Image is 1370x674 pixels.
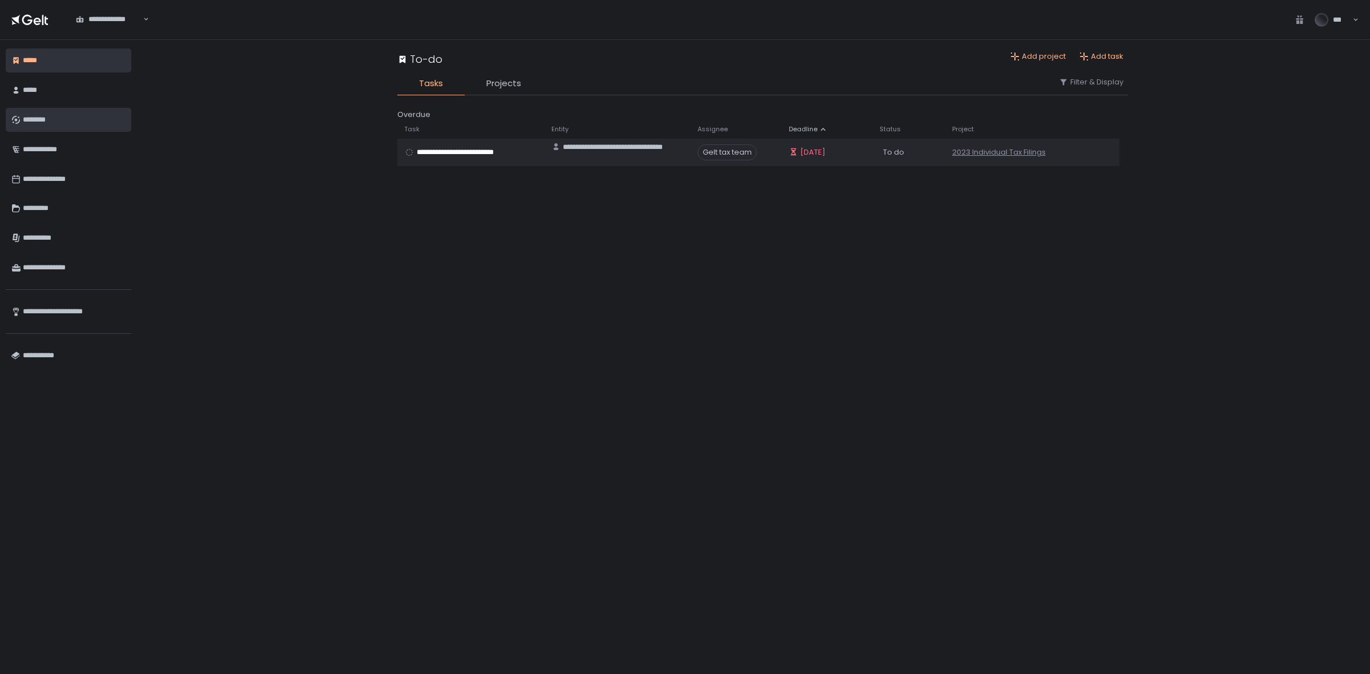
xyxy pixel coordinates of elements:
[952,147,1046,158] a: 2023 Individual Tax Filings
[1010,51,1066,62] button: Add project
[883,147,904,158] span: To do
[1079,51,1123,62] button: Add task
[397,109,1128,120] div: Overdue
[1059,77,1123,87] button: Filter & Display
[486,77,521,90] span: Projects
[419,77,443,90] span: Tasks
[698,125,728,134] span: Assignee
[789,125,817,134] span: Deadline
[404,125,420,134] span: Task
[880,125,901,134] span: Status
[800,147,825,158] span: [DATE]
[397,51,442,67] div: To-do
[68,7,149,31] div: Search for option
[141,14,142,25] input: Search for option
[952,125,974,134] span: Project
[551,125,569,134] span: Entity
[698,144,757,160] span: Gelt tax team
